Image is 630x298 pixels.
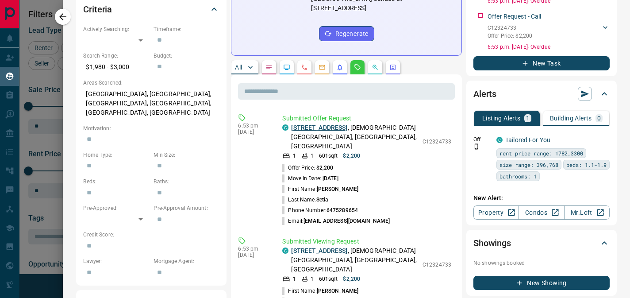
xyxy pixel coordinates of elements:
[282,124,288,131] div: condos.ca
[319,26,374,41] button: Regenerate
[550,115,592,121] p: Building Alerts
[291,124,347,131] a: [STREET_ADDRESS]
[343,152,360,160] p: $2,200
[83,231,219,239] p: Credit Score:
[154,52,219,60] p: Budget:
[323,175,338,182] span: [DATE]
[372,64,379,71] svg: Opportunities
[597,115,601,121] p: 0
[282,114,451,123] p: Submitted Offer Request
[282,174,338,182] p: Move In Date:
[473,87,496,101] h2: Alerts
[311,152,314,160] p: 1
[282,217,390,225] p: Email:
[473,259,610,267] p: No showings booked
[83,178,149,186] p: Beds:
[282,237,451,246] p: Submitted Viewing Request
[473,83,610,104] div: Alerts
[291,246,418,274] p: , [DEMOGRAPHIC_DATA][GEOGRAPHIC_DATA], [GEOGRAPHIC_DATA], [GEOGRAPHIC_DATA]
[488,32,532,40] p: Offer Price: $2,200
[317,186,358,192] span: [PERSON_NAME]
[526,115,530,121] p: 1
[282,185,358,193] p: First Name:
[327,207,358,213] span: 6475289654
[473,276,610,290] button: New Showing
[154,151,219,159] p: Min Size:
[316,165,334,171] span: $2,200
[499,149,583,158] span: rent price range: 1782,3300
[343,275,360,283] p: $2,200
[83,151,149,159] p: Home Type:
[83,124,219,132] p: Motivation:
[423,261,451,269] p: C12324733
[488,43,610,51] p: 6:53 p.m. [DATE] - Overdue
[389,64,396,71] svg: Agent Actions
[303,218,390,224] span: [EMAIL_ADDRESS][DOMAIN_NAME]
[282,287,358,295] p: First Name:
[83,204,149,212] p: Pre-Approved:
[282,248,288,254] div: condos.ca
[423,138,451,146] p: C12324733
[566,160,607,169] span: beds: 1.1-1.9
[499,160,558,169] span: size range: 396,768
[473,205,519,220] a: Property
[83,87,219,120] p: [GEOGRAPHIC_DATA], [GEOGRAPHIC_DATA], [GEOGRAPHIC_DATA], [GEOGRAPHIC_DATA], [GEOGRAPHIC_DATA], [G...
[293,275,296,283] p: 1
[505,136,550,143] a: Tailored For You
[473,194,610,203] p: New Alert:
[154,204,219,212] p: Pre-Approval Amount:
[488,24,532,32] p: C12324733
[336,64,343,71] svg: Listing Alerts
[235,64,242,70] p: All
[519,205,564,220] a: Condos
[238,129,269,135] p: [DATE]
[83,52,149,60] p: Search Range:
[473,143,480,150] svg: Push Notification Only
[488,12,542,21] p: Offer Request - Call
[265,64,273,71] svg: Notes
[319,152,338,160] p: 601 sqft
[354,64,361,71] svg: Requests
[291,123,418,151] p: , [DEMOGRAPHIC_DATA][GEOGRAPHIC_DATA], [GEOGRAPHIC_DATA], [GEOGRAPHIC_DATA]
[482,115,521,121] p: Listing Alerts
[473,135,491,143] p: Off
[311,275,314,283] p: 1
[238,252,269,258] p: [DATE]
[473,232,610,254] div: Showings
[293,152,296,160] p: 1
[488,22,610,42] div: C12324733Offer Price: $2,200
[154,257,219,265] p: Mortgage Agent:
[154,178,219,186] p: Baths:
[83,79,219,87] p: Areas Searched:
[282,206,358,214] p: Phone Number:
[154,25,219,33] p: Timeframe:
[317,288,358,294] span: [PERSON_NAME]
[473,236,511,250] h2: Showings
[301,64,308,71] svg: Calls
[282,164,333,172] p: Offer Price:
[282,196,328,204] p: Last Name:
[499,172,537,181] span: bathrooms: 1
[83,257,149,265] p: Lawyer:
[319,275,338,283] p: 601 sqft
[83,2,112,16] h2: Criteria
[473,56,610,70] button: New Task
[496,137,503,143] div: condos.ca
[291,247,347,254] a: [STREET_ADDRESS]
[283,64,290,71] svg: Lead Browsing Activity
[319,64,326,71] svg: Emails
[564,205,610,220] a: Mr.Loft
[238,246,269,252] p: 6:53 pm
[316,197,328,203] span: Setia
[83,25,149,33] p: Actively Searching:
[238,123,269,129] p: 6:53 pm
[83,60,149,74] p: $1,980 - $3,000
